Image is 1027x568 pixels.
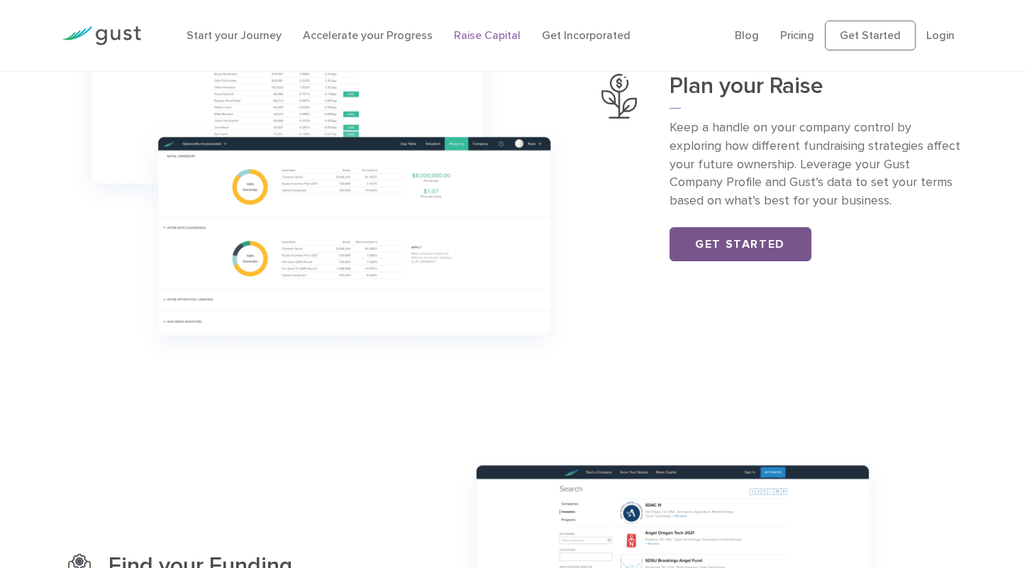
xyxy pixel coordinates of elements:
[454,28,521,42] a: Raise Capital
[542,28,631,42] a: Get Incorporated
[670,119,965,211] p: Keep a handle on your company control by exploring how different fundraising strategies affect yo...
[926,28,955,42] a: Login
[303,28,433,42] a: Accelerate your Progress
[825,21,916,50] a: Get Started
[601,74,637,119] img: Plan Your Raise
[735,28,759,42] a: Blog
[780,28,814,42] a: Pricing
[670,74,965,109] h3: Plan your Raise
[670,227,811,261] a: Get Started
[62,26,141,45] img: Gust Logo
[187,28,282,42] a: Start your Journey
